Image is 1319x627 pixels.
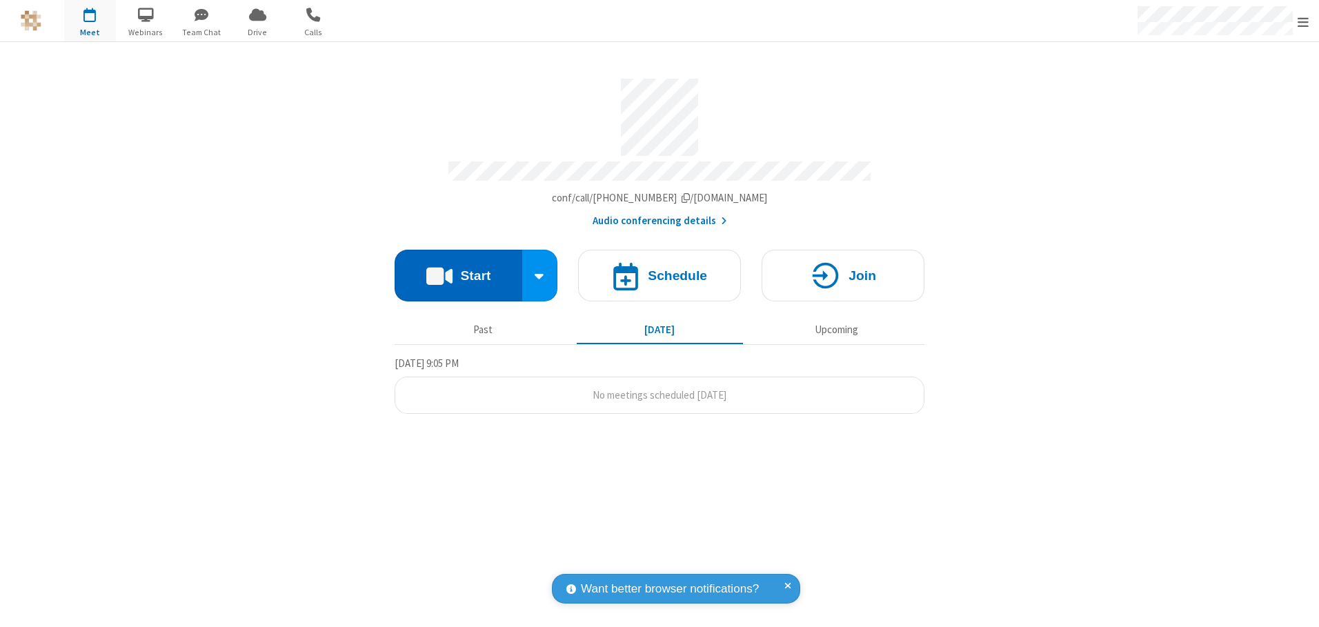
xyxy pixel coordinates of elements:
span: No meetings scheduled [DATE] [593,388,726,401]
span: Webinars [120,26,172,39]
img: QA Selenium DO NOT DELETE OR CHANGE [21,10,41,31]
h4: Schedule [648,269,707,282]
span: Drive [232,26,284,39]
div: Start conference options [522,250,558,301]
button: Schedule [578,250,741,301]
button: Join [762,250,924,301]
button: Start [395,250,522,301]
span: Calls [288,26,339,39]
button: Audio conferencing details [593,213,727,229]
button: [DATE] [577,317,743,343]
span: [DATE] 9:05 PM [395,357,459,370]
section: Account details [395,68,924,229]
span: Team Chat [176,26,228,39]
h4: Join [849,269,876,282]
span: Meet [64,26,116,39]
h4: Start [460,269,490,282]
section: Today's Meetings [395,355,924,415]
button: Upcoming [753,317,920,343]
span: Copy my meeting room link [552,191,768,204]
span: Want better browser notifications? [581,580,759,598]
button: Past [400,317,566,343]
button: Copy my meeting room linkCopy my meeting room link [552,190,768,206]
